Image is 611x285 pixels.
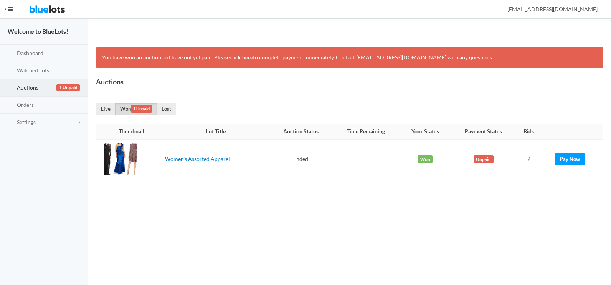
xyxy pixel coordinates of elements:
a: Lost [157,103,176,115]
span: Orders [17,102,34,108]
th: Bids [516,124,541,139]
span: Settings [17,119,36,125]
th: Thumbnail [96,124,162,139]
a: Live [96,103,116,115]
a: Pay Now [555,153,585,165]
th: Time Remaining [332,124,400,139]
span: Dashboard [17,50,43,56]
p: You have won an auction but have not yet paid. Please to complete payment immediately. Contact [E... [102,53,597,62]
span: 1 Unpaid [56,84,80,91]
a: Women's Assorted Apparel [165,156,230,162]
span: Unpaid [474,155,494,164]
th: Auction Status [269,124,332,139]
a: Won1 Unpaid [115,103,157,115]
th: Your Status [400,124,451,139]
th: Lot Title [162,124,269,139]
td: Ended [269,139,332,179]
span: Auctions [17,84,38,91]
span: Won [418,155,433,164]
a: click here [230,54,253,61]
h1: Auctions [96,76,124,87]
span: 1 Unpaid [131,105,152,113]
span: [EMAIL_ADDRESS][DOMAIN_NAME] [499,6,598,12]
strong: Welcome to BlueLots! [8,28,68,35]
span: Watched Lots [17,67,49,74]
td: 2 [516,139,541,179]
th: Payment Status [451,124,516,139]
td: -- [332,139,400,179]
